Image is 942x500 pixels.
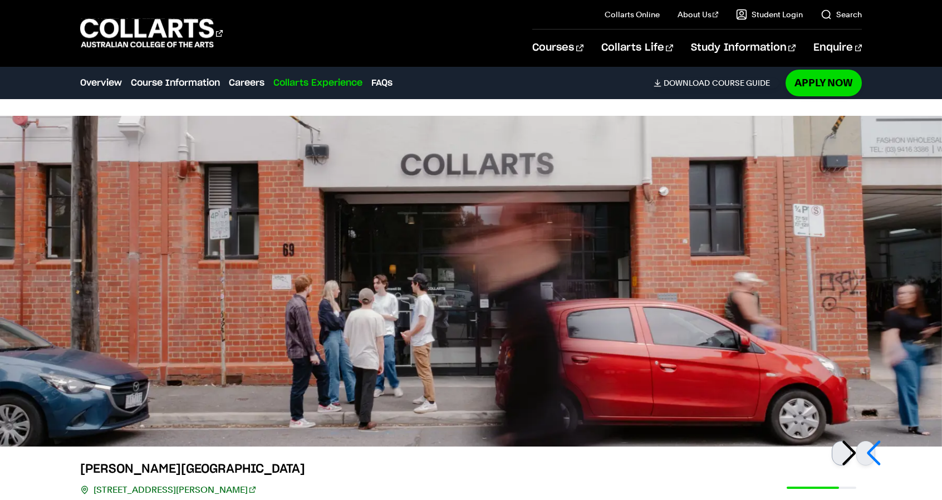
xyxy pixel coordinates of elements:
a: Overview [80,76,122,90]
a: About Us [678,9,719,20]
a: Apply Now [786,70,862,96]
h3: [PERSON_NAME][GEOGRAPHIC_DATA] [80,460,305,478]
a: Student Login [736,9,803,20]
a: Search [821,9,862,20]
a: Collarts Life [601,30,673,66]
a: Enquire [813,30,862,66]
a: Course Information [131,76,220,90]
a: Collarts Experience [273,76,362,90]
a: Courses [532,30,583,66]
div: Go to homepage [80,17,223,49]
a: [STREET_ADDRESS][PERSON_NAME] [94,482,256,498]
span: Download [664,78,710,88]
a: Study Information [691,30,796,66]
a: FAQs [371,76,392,90]
a: Careers [229,76,264,90]
a: Collarts Online [605,9,660,20]
a: DownloadCourse Guide [654,78,779,88]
